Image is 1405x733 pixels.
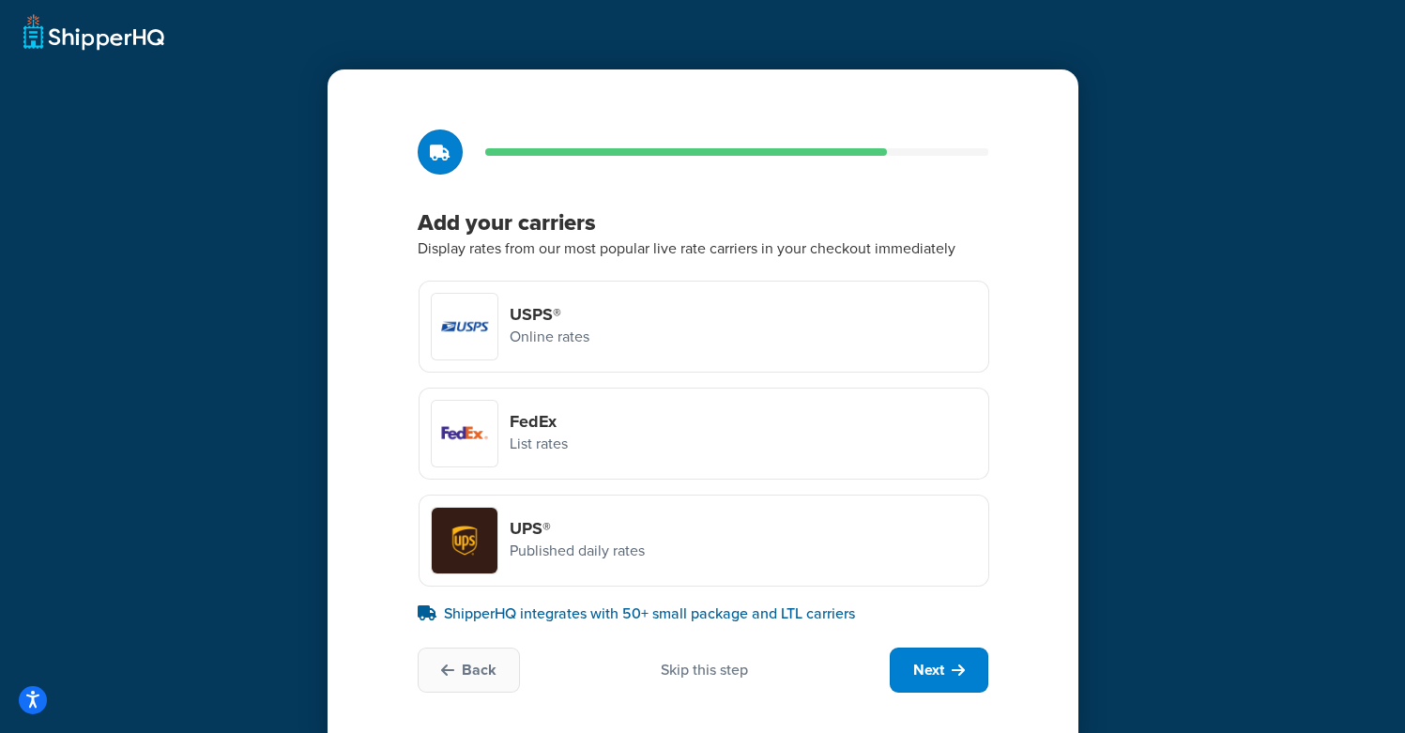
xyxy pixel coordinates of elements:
[890,648,988,693] button: Next
[510,411,568,432] h4: FedEx
[661,660,748,680] div: Skip this step
[510,539,645,563] p: Published daily rates
[418,237,988,261] p: Display rates from our most popular live rate carriers in your checkout immediately
[510,518,645,539] h4: UPS®
[418,603,988,625] p: ShipperHQ integrates with 50+ small package and LTL carriers
[418,648,520,693] button: Back
[510,432,568,456] p: List rates
[418,208,988,237] h3: Add your carriers
[510,325,589,349] p: Online rates
[913,660,944,680] span: Next
[510,304,589,325] h4: USPS®
[462,660,496,680] span: Back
